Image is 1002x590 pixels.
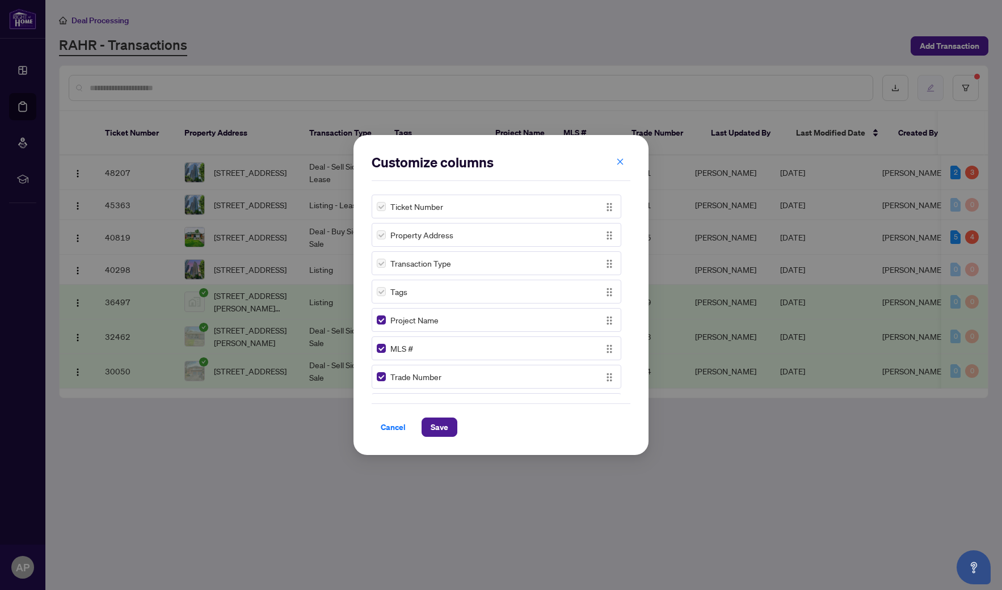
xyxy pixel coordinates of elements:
[390,229,453,241] span: Property Address
[372,195,621,218] div: Ticket NumberDrag Icon
[431,418,448,436] span: Save
[390,257,451,269] span: Transaction Type
[603,371,616,383] img: Drag Icon
[603,256,616,270] button: Drag Icon
[390,342,413,355] span: MLS #
[603,314,616,327] img: Drag Icon
[603,200,616,213] button: Drag Icon
[603,228,616,242] button: Drag Icon
[381,418,406,436] span: Cancel
[390,370,441,383] span: Trade Number
[616,158,624,166] span: close
[390,314,439,326] span: Project Name
[603,313,616,327] button: Drag Icon
[422,418,457,437] button: Save
[390,285,407,298] span: Tags
[603,258,616,270] img: Drag Icon
[603,201,616,213] img: Drag Icon
[603,286,616,298] img: Drag Icon
[603,285,616,298] button: Drag Icon
[372,251,621,275] div: Transaction TypeDrag Icon
[372,223,621,247] div: Property AddressDrag Icon
[372,308,621,332] div: Project NameDrag Icon
[372,418,415,437] button: Cancel
[603,370,616,383] button: Drag Icon
[372,393,621,417] div: Last Updated ByDrag Icon
[603,229,616,242] img: Drag Icon
[372,336,621,360] div: MLS #Drag Icon
[390,200,443,213] span: Ticket Number
[372,365,621,389] div: Trade NumberDrag Icon
[957,550,991,584] button: Open asap
[603,343,616,355] img: Drag Icon
[372,280,621,304] div: TagsDrag Icon
[372,153,630,171] h2: Customize columns
[603,342,616,355] button: Drag Icon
